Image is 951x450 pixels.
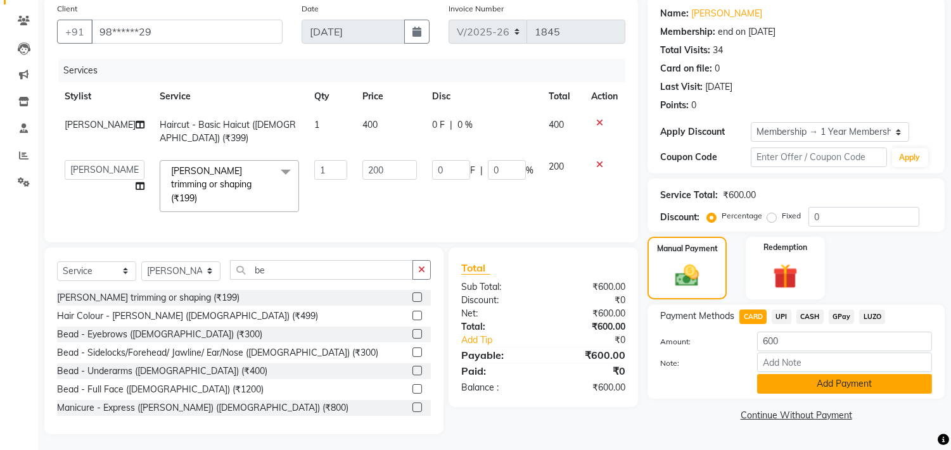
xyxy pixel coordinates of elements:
[651,336,748,347] label: Amount:
[450,118,452,132] span: |
[763,242,807,253] label: Redemption
[65,119,136,130] span: [PERSON_NAME]
[57,401,348,415] div: Manicure - Express ([PERSON_NAME]) ([DEMOGRAPHIC_DATA]) (₹800)
[452,280,544,294] div: Sub Total:
[57,328,262,341] div: Bead - Eyebrows ([DEMOGRAPHIC_DATA]) (₹300)
[544,307,635,320] div: ₹600.00
[713,44,723,57] div: 34
[739,309,767,324] span: CARD
[480,164,483,177] span: |
[660,7,689,20] div: Name:
[160,119,296,144] span: Haircut - Basic Haicut ([DEMOGRAPHIC_DATA]) (₹399)
[526,164,533,177] span: %
[57,309,318,323] div: Hair Colour - [PERSON_NAME] ([DEMOGRAPHIC_DATA]) (₹499)
[722,210,762,222] label: Percentage
[362,119,378,130] span: 400
[650,409,942,422] a: Continue Without Payment
[660,189,718,202] div: Service Total:
[470,164,475,177] span: F
[57,20,93,44] button: +91
[668,262,706,289] img: _cash.svg
[355,82,424,111] th: Price
[657,243,718,254] label: Manual Payment
[772,309,791,324] span: UPI
[584,82,625,111] th: Action
[782,210,801,222] label: Fixed
[58,59,635,82] div: Services
[544,320,635,334] div: ₹600.00
[715,62,720,75] div: 0
[541,82,584,111] th: Total
[57,291,239,304] div: [PERSON_NAME] trimming or shaping (₹199)
[544,280,635,294] div: ₹600.00
[757,332,932,351] input: Amount
[660,99,689,112] div: Points:
[549,161,564,172] span: 200
[152,82,307,111] th: Service
[544,363,635,378] div: ₹0
[660,211,699,224] div: Discount:
[461,261,490,275] span: Total
[452,294,544,307] div: Discount:
[57,82,152,111] th: Stylist
[457,118,473,132] span: 0 %
[757,374,932,394] button: Add Payment
[197,192,203,204] a: x
[544,381,635,394] div: ₹600.00
[660,62,712,75] div: Card on file:
[718,25,775,39] div: end on [DATE]
[452,334,559,347] a: Add Tip
[57,3,77,15] label: Client
[302,3,319,15] label: Date
[796,309,824,324] span: CASH
[452,381,544,394] div: Balance :
[452,320,544,334] div: Total:
[691,7,762,20] a: [PERSON_NAME]
[452,363,544,378] div: Paid:
[765,261,805,292] img: _gift.svg
[57,365,267,378] div: Bead - Underarms ([DEMOGRAPHIC_DATA]) (₹400)
[660,80,703,94] div: Last Visit:
[660,309,734,323] span: Payment Methods
[757,353,932,372] input: Add Note
[559,334,635,347] div: ₹0
[314,119,319,130] span: 1
[57,346,378,359] div: Bead - Sidelocks/Forehead/ Jawline/ Ear/Nose ([DEMOGRAPHIC_DATA]) (₹300)
[544,294,635,307] div: ₹0
[91,20,283,44] input: Search by Name/Mobile/Email/Code
[544,347,635,363] div: ₹600.00
[705,80,732,94] div: [DATE]
[432,118,445,132] span: 0 F
[723,189,756,202] div: ₹600.00
[549,119,564,130] span: 400
[660,125,751,139] div: Apply Discount
[660,25,715,39] div: Membership:
[171,165,252,204] span: [PERSON_NAME] trimming or shaping (₹199)
[829,309,855,324] span: GPay
[660,44,710,57] div: Total Visits:
[57,383,264,396] div: Bead - Full Face ([DEMOGRAPHIC_DATA]) (₹1200)
[892,148,928,167] button: Apply
[307,82,355,111] th: Qty
[691,99,696,112] div: 0
[660,151,751,164] div: Coupon Code
[452,307,544,320] div: Net:
[230,260,413,280] input: Search or Scan
[424,82,541,111] th: Disc
[452,347,544,363] div: Payable:
[751,147,886,167] input: Enter Offer / Coupon Code
[651,358,748,369] label: Note:
[859,309,885,324] span: LUZO
[449,3,504,15] label: Invoice Number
